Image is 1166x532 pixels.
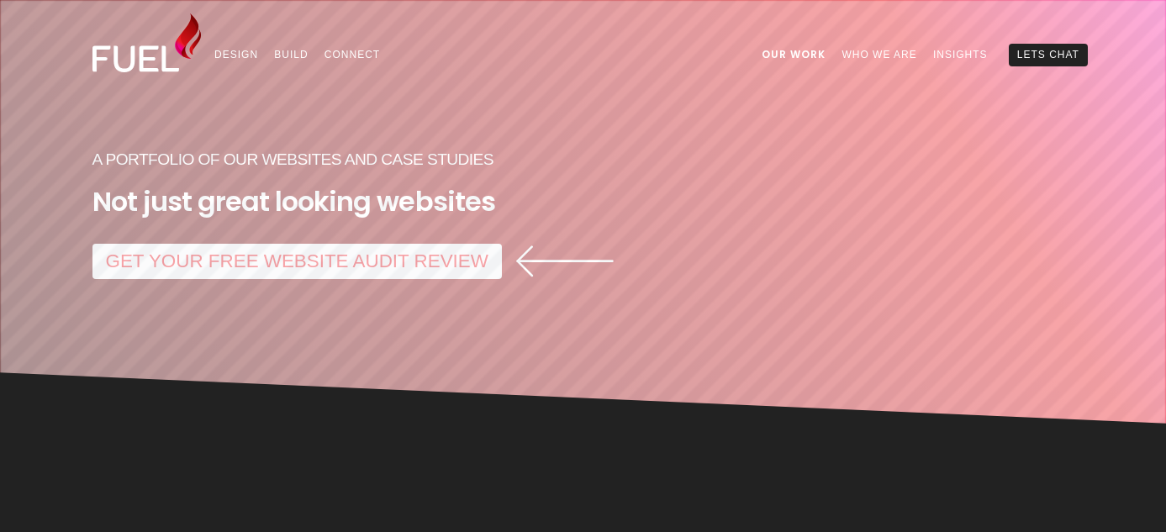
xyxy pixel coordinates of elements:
a: Who We Are [834,44,926,66]
a: Design [207,44,266,66]
a: Insights [925,44,995,66]
a: Build [266,44,317,66]
a: Lets Chat [1009,44,1087,66]
img: Fuel Design Ltd - Website design and development company in North Shore, Auckland [92,13,202,72]
a: Connect [316,44,388,66]
a: Our Work [754,44,834,66]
